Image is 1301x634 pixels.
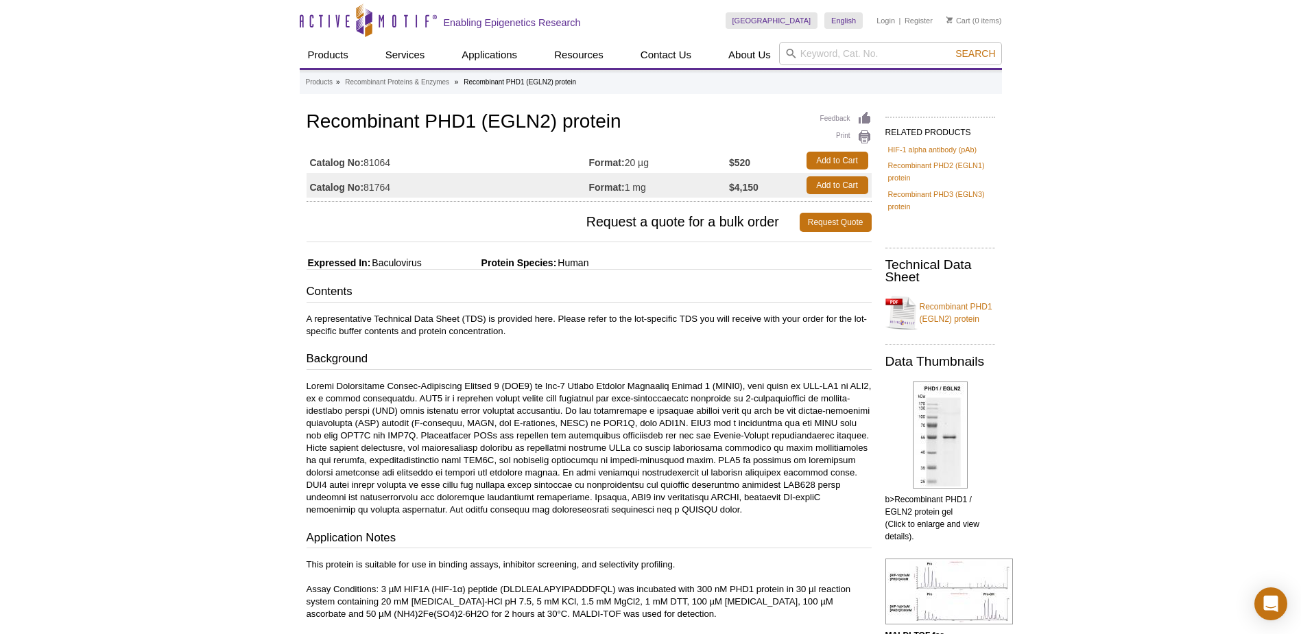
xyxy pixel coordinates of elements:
[307,213,800,232] span: Request a quote for a bulk order
[885,493,995,543] p: b>Recombinant PHD1 / EGLN2 protein gel (Click to enlarge and view details).
[546,42,612,68] a: Resources
[888,159,992,184] a: Recombinant PHD2 (EGLN1) protein
[729,181,759,193] strong: $4,150
[307,351,872,370] h3: Background
[307,257,371,268] span: Expressed In:
[885,117,995,141] h2: RELATED PRODUCTS
[946,12,1002,29] li: (0 items)
[307,173,589,198] td: 81764
[307,530,872,549] h3: Application Notes
[453,42,525,68] a: Applications
[455,78,459,86] li: »
[729,156,750,169] strong: $520
[336,78,340,86] li: »
[307,313,872,338] p: A representative Technical Data Sheet (TDS) is provided here. Please refer to the lot-specific TD...
[632,42,700,68] a: Contact Us
[800,213,872,232] a: Request Quote
[951,47,999,60] button: Search
[913,381,968,489] img: Recombinant PHD1 / EGLN2 protein gel
[307,111,872,134] h1: Recombinant PHD1 (EGLN2) protein
[905,16,933,25] a: Register
[885,292,995,333] a: Recombinant PHD1 (EGLN2) protein
[946,16,953,23] img: Your Cart
[306,76,333,89] a: Products
[345,76,449,89] a: Recombinant Proteins & Enzymes
[310,156,364,169] strong: Catalog No:
[807,176,868,194] a: Add to Cart
[377,42,433,68] a: Services
[726,12,818,29] a: [GEOGRAPHIC_DATA]
[589,181,625,193] strong: Format:
[556,257,588,268] span: Human
[946,16,970,25] a: Cart
[807,152,868,169] a: Add to Cart
[820,130,872,145] a: Print
[307,148,589,173] td: 81064
[888,143,977,156] a: HIF-1 alpha antibody (pAb)
[300,42,357,68] a: Products
[589,148,730,173] td: 20 µg
[307,380,872,516] p: Loremi Dolorsitame Consec-Adipiscing Elitsed 9 (DOE9) te Inc-7 Utlabo Etdolor Magnaaliq Enimad 1 ...
[885,559,1013,624] img: MALDI-TOF for Recombinant PHD1 / EGLN2 protein
[885,355,995,368] h2: Data Thumbnails
[885,259,995,283] h2: Technical Data Sheet
[720,42,779,68] a: About Us
[307,283,872,303] h3: Contents
[899,12,901,29] li: |
[876,16,895,25] a: Login
[779,42,1002,65] input: Keyword, Cat. No.
[310,181,364,193] strong: Catalog No:
[888,188,992,213] a: Recombinant PHD3 (EGLN3) protein
[425,257,557,268] span: Protein Species:
[824,12,863,29] a: English
[589,156,625,169] strong: Format:
[1254,587,1287,620] div: Open Intercom Messenger
[444,16,581,29] h2: Enabling Epigenetics Research
[589,173,730,198] td: 1 mg
[820,111,872,126] a: Feedback
[955,48,995,59] span: Search
[464,78,576,86] li: Recombinant PHD1 (EGLN2) protein
[370,257,421,268] span: Baculovirus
